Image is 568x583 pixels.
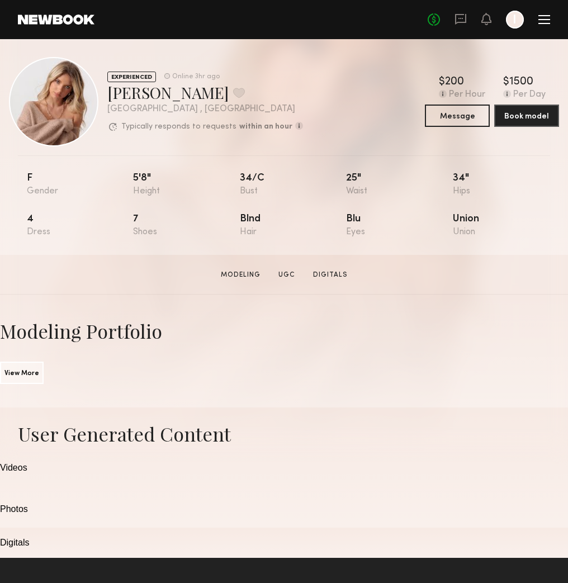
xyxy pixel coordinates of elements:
div: 34/c [240,173,346,196]
button: Book model [494,105,559,127]
b: within an hour [239,123,292,131]
div: 34" [453,173,559,196]
div: $ [439,77,445,88]
div: 25" [346,173,452,196]
div: [GEOGRAPHIC_DATA] , [GEOGRAPHIC_DATA] [107,105,303,114]
a: Modeling [216,270,265,280]
div: F [27,173,133,196]
div: Union [453,214,559,237]
div: Blnd [240,214,346,237]
div: $ [503,77,509,88]
div: 4 [27,214,133,237]
div: 5'8" [133,173,239,196]
div: [PERSON_NAME] [107,82,303,103]
button: Message [425,105,490,127]
div: 200 [445,77,464,88]
div: EXPERIENCED [107,72,156,82]
a: Digitals [309,270,352,280]
div: 1500 [509,77,533,88]
a: UGC [274,270,300,280]
div: Per Day [513,90,546,100]
div: 7 [133,214,239,237]
p: Typically responds to requests [121,123,236,131]
div: Online 3hr ago [172,73,220,80]
div: Blu [346,214,452,237]
a: I [506,11,524,29]
div: Per Hour [449,90,485,100]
